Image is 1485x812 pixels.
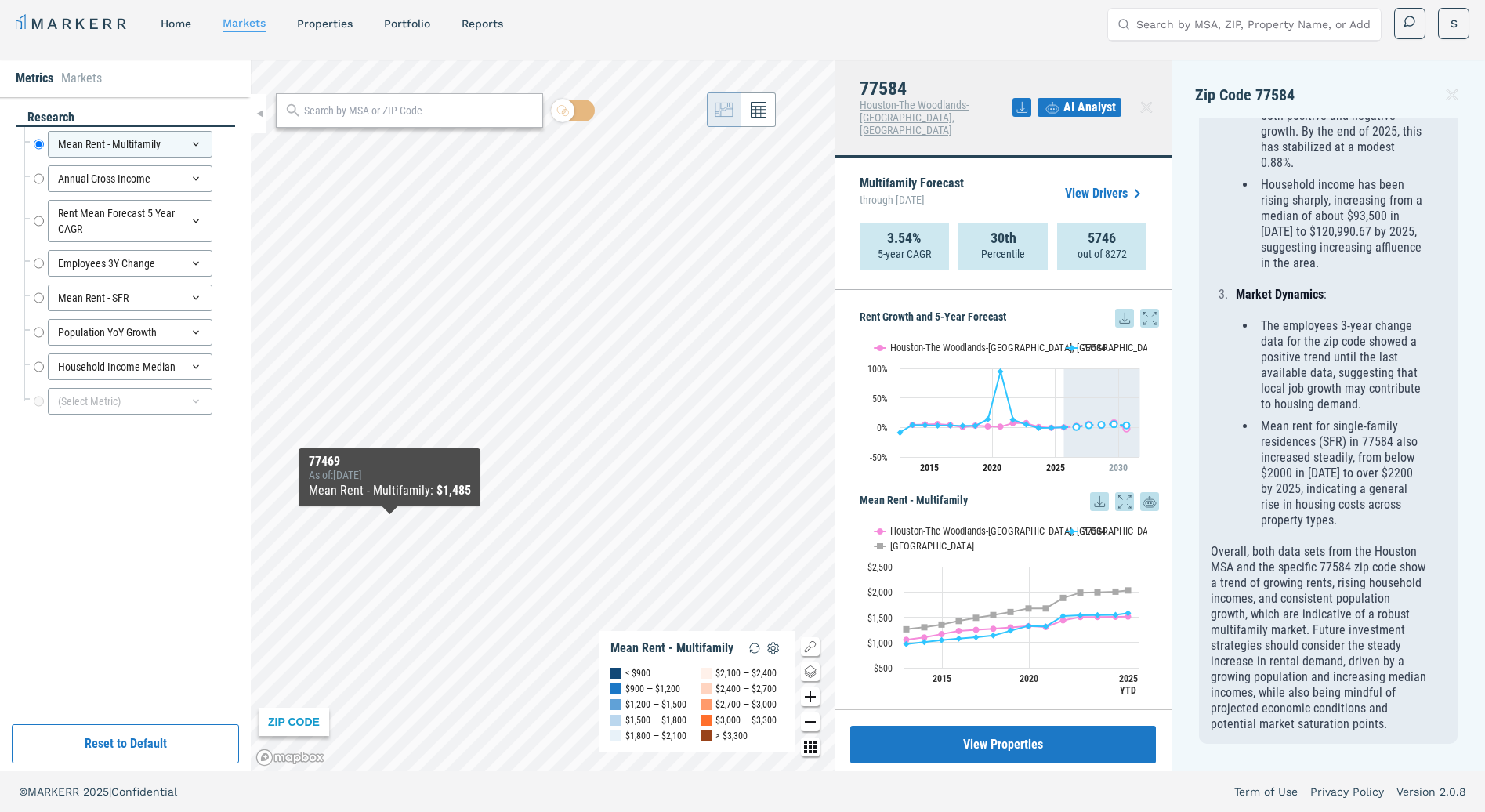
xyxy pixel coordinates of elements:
h5: Mean Rent - Multifamily [860,492,1159,511]
p: 5-year CAGR [878,246,931,262]
div: research [16,109,235,127]
path: Thursday, 14 Dec, 19:00, 1,543.09. USA. [991,612,997,618]
text: 0% [877,422,888,433]
li: Household income has been rising sharply, increasing from a median of about $93,500 in [DATE] to ... [1256,177,1426,271]
path: Thursday, 29 Aug, 20:00, 13.7. 77584. [985,416,991,422]
text: $500 [874,663,893,674]
path: Monday, 14 Dec, 19:00, 1,425.46. USA. [956,618,962,624]
path: Thursday, 29 Aug, 20:00, 4.13. 77584. [910,422,916,428]
button: Show/Hide Legend Map Button [801,637,820,656]
path: Sunday, 14 Sep, 20:00, 2,030.02. USA. [1125,587,1132,593]
path: Wednesday, 14 Dec, 19:00, 1,487.99. USA. [973,614,980,621]
img: Settings [764,639,783,658]
p: Percentile [981,246,1025,262]
path: Tuesday, 14 Dec, 19:00, 1,882. USA. [1060,595,1067,601]
div: Mean Rent - Multifamily : [309,481,471,500]
div: As of : [DATE] [309,469,471,481]
text: Houston-The Woodlands-[GEOGRAPHIC_DATA], [GEOGRAPHIC_DATA] [890,342,1161,353]
button: Change style map button [801,662,820,681]
a: View Drivers [1065,184,1146,203]
tspan: 2030 [1109,462,1128,473]
div: Household Income Median [48,353,212,380]
div: $2,400 — $2,700 [715,681,777,697]
path: Friday, 14 Dec, 19:00, 1,261.79. USA. [904,626,910,633]
path: Thursday, 29 Aug, 20:00, 3.36. 77584. [1124,422,1130,429]
button: Reset to Default [12,724,239,763]
path: Friday, 14 Dec, 19:00, 968.4. 77584. [904,641,910,647]
path: Monday, 29 Aug, 20:00, 5.15. 77584. [1023,421,1030,427]
text: 77584 [1082,525,1106,537]
div: Population YoY Growth [48,319,212,346]
text: [GEOGRAPHIC_DATA] [890,540,974,552]
div: Mean Rent - Multifamily [610,640,733,656]
p: : [1236,287,1426,303]
div: $900 — $1,200 [625,681,680,697]
div: $3,000 — $3,300 [715,712,777,728]
path: Tuesday, 29 Aug, 20:00, 4.32. 77584. [1099,422,1105,428]
div: Zip Code 77584 [1195,83,1461,118]
a: Version 2.0.8 [1396,784,1466,799]
div: < $900 [625,665,650,681]
text: 2020 [1020,673,1038,684]
text: Houston-The Woodlands-[GEOGRAPHIC_DATA], [GEOGRAPHIC_DATA] [890,525,1161,537]
path: Saturday, 14 Dec, 19:00, 1,327.5. 77584. [1026,622,1032,629]
div: $1,500 — $1,800 [625,712,686,728]
path: Friday, 29 Aug, 20:00, 3.9. 77584. [922,422,929,428]
strong: 3.54% [887,230,922,246]
text: 2025 YTD [1119,673,1138,696]
span: MARKERR [27,785,83,798]
path: Thursday, 14 Dec, 19:00, 1,992.25. USA. [1095,589,1101,596]
path: Tuesday, 14 Dec, 19:00, 1,523.94. 77584. [1060,613,1067,619]
path: Saturday, 14 Dec, 19:00, 1,673.41. USA. [1026,605,1032,611]
button: Zoom in map button [801,687,820,706]
path: Thursday, 14 Dec, 19:00, 1,543.91. 77584. [1095,611,1101,618]
path: Friday, 29 Aug, 20:00, 0.08. 77584. [1061,424,1067,430]
path: Wednesday, 29 Aug, 20:00, 5.39. 77584. [1111,421,1117,427]
path: Sunday, 29 Aug, 20:00, 12.91. 77584. [1010,416,1016,422]
text: 2015 [933,673,951,684]
button: AI Analyst [1038,98,1121,117]
path: Thursday, 14 Dec, 19:00, 1,138.91. 77584. [991,633,997,639]
tspan: 2025 [1046,462,1065,473]
div: Map Tooltip Content [309,455,471,500]
button: View Properties [850,726,1156,763]
a: MARKERR [16,13,129,34]
text: $1,500 [867,613,893,624]
path: Monday, 14 Dec, 19:00, 1,078.22. 77584. [956,635,962,641]
path: Saturday, 14 Dec, 19:00, 1,547.14. 77584. [1113,611,1119,618]
path: Saturday, 14 Dec, 19:00, 2,004.95. USA. [1113,589,1119,595]
path: Tuesday, 29 Aug, 20:00, 2.6. 77584. [960,422,966,429]
div: $1,200 — $1,500 [625,697,686,712]
path: Sunday, 14 Sep, 20:00, 1,581.5. 77584. [1125,610,1132,616]
text: 50% [872,393,888,404]
path: Wednesday, 14 Dec, 19:00, 1,986.09. USA. [1078,589,1084,596]
path: Saturday, 14 Dec, 19:00, 1,300.93. USA. [922,624,928,630]
path: Monday, 14 Dec, 19:00, 1,674. USA. [1043,605,1049,611]
path: Thursday, 29 Aug, 20:00, -0.62. 77584. [1049,425,1055,431]
div: Rent Mean Forecast 5 Year CAGR [48,200,212,242]
text: -50% [870,452,888,463]
text: $1,000 [867,638,893,649]
li: Metrics [16,69,53,88]
svg: Interactive chart [860,328,1147,484]
tspan: 2020 [983,462,1001,473]
path: Friday, 14 Dec, 19:00, 1,603.02. USA. [1008,609,1014,615]
text: 77584 [1082,342,1106,353]
a: properties [297,17,353,30]
div: ZIP CODE [259,708,329,736]
strong: 30th [991,230,1016,246]
span: © [19,785,27,798]
text: $2,500 [867,562,893,573]
span: through [DATE] [860,190,964,210]
div: Mean Rent - SFR [48,285,212,311]
g: USA, line 3 of 3 with 14 data points. [904,587,1132,633]
a: Privacy Policy [1310,784,1384,799]
div: Employees 3Y Change [48,250,212,277]
div: 77469 [309,455,471,469]
path: Wednesday, 14 Dec, 19:00, 1,538.67. 77584. [1078,612,1084,618]
path: Sunday, 14 Dec, 19:00, 1,354.46. USA. [939,622,945,628]
div: (Select Metric) [48,388,212,415]
path: Wednesday, 29 Aug, 20:00, -8.69. 77584. [897,430,904,436]
div: $1,800 — $2,100 [625,728,686,744]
